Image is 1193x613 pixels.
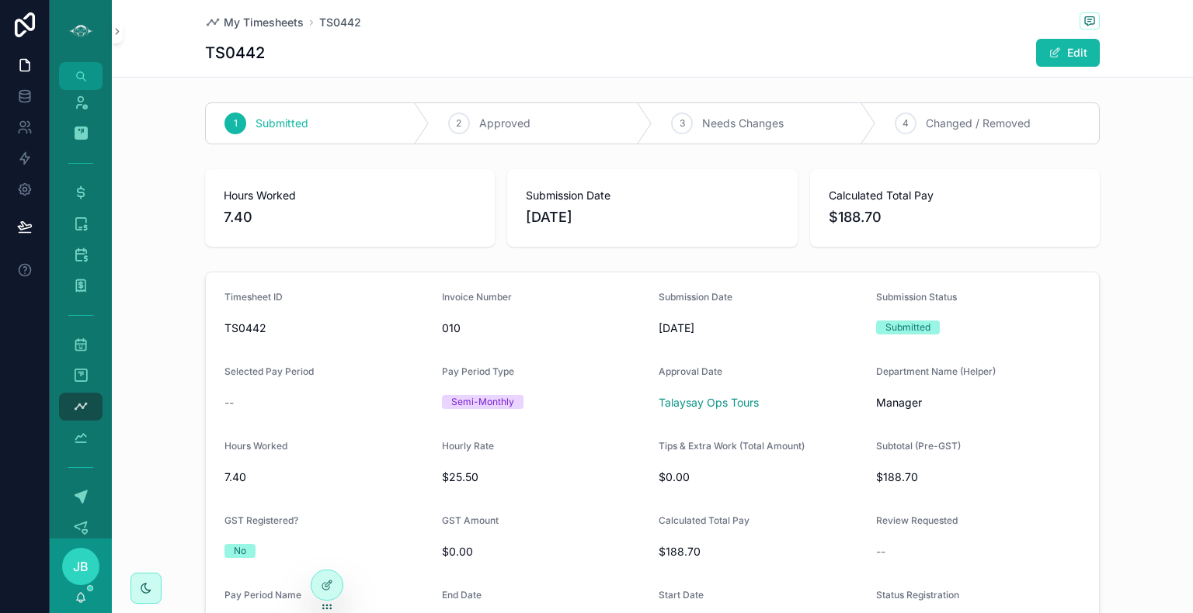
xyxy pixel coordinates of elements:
[224,589,301,601] span: Pay Period Name
[876,469,1081,485] span: $188.70
[451,395,514,409] div: Semi-Monthly
[224,365,314,377] span: Selected Pay Period
[680,117,685,130] span: 3
[659,440,805,452] span: Tips & Extra Work (Total Amount)
[659,514,750,526] span: Calculated Total Pay
[442,320,647,336] span: 010
[256,116,308,131] span: Submitted
[702,116,784,131] span: Needs Changes
[442,291,512,303] span: Invoice Number
[224,188,476,203] span: Hours Worked
[659,320,864,336] span: [DATE]
[526,188,778,203] span: Submission Date
[319,15,361,30] a: TS0442
[876,544,885,559] span: --
[234,544,246,558] div: No
[442,514,499,526] span: GST Amount
[876,514,958,526] span: Review Requested
[526,206,778,228] span: [DATE]
[659,469,864,485] span: $0.00
[885,320,930,334] div: Submitted
[224,291,283,303] span: Timesheet ID
[659,365,722,377] span: Approval Date
[829,206,1081,228] span: $188.70
[456,117,461,130] span: 2
[876,589,959,601] span: Status Registration
[926,116,1031,131] span: Changed / Removed
[50,90,112,539] div: scrollable content
[876,365,996,377] span: Department Name (Helper)
[224,320,430,336] span: TS0442
[442,365,514,377] span: Pay Period Type
[876,291,957,303] span: Submission Status
[224,514,298,526] span: GST Registered?
[659,544,864,559] span: $188.70
[659,291,732,303] span: Submission Date
[205,42,265,64] h1: TS0442
[1036,39,1100,67] button: Edit
[224,206,476,228] span: 7.40
[659,589,704,601] span: Start Date
[442,440,494,452] span: Hourly Rate
[829,188,1081,203] span: Calculated Total Pay
[479,116,530,131] span: Approved
[234,117,238,130] span: 1
[73,557,89,576] span: JB
[224,440,287,452] span: Hours Worked
[442,589,482,601] span: End Date
[205,15,304,30] a: My Timesheets
[876,395,1081,410] span: Manager
[224,469,430,485] span: 7.40
[442,544,647,559] span: $0.00
[224,395,234,410] span: --
[659,395,759,410] a: Talaysay Ops Tours
[224,15,304,30] span: My Timesheets
[442,469,647,485] span: $25.50
[876,440,961,452] span: Subtotal (Pre-GST)
[903,117,909,130] span: 4
[68,19,93,43] img: App logo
